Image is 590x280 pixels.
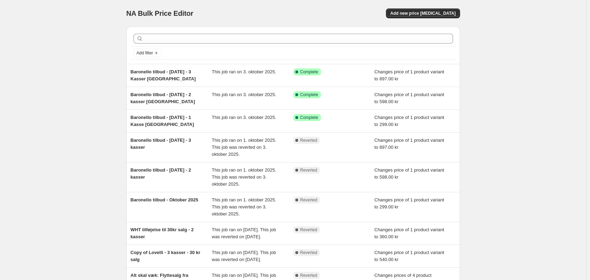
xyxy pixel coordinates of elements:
[212,197,276,216] span: This job ran on 1. oktober 2025. This job was reverted on 3. oktober 2025.
[374,197,444,209] span: Changes price of 1 product variant to 299.00 kr
[374,138,444,150] span: Changes price of 1 product variant to 897.00 kr
[131,115,194,127] span: Baronello tilbud - [DATE] - 1 Kasse [GEOGRAPHIC_DATA]
[133,49,162,57] button: Add filter
[300,115,318,120] span: Complete
[300,197,317,203] span: Reverted
[386,8,460,18] button: Add new price [MEDICAL_DATA]
[212,69,276,74] span: This job ran on 3. oktober 2025.
[300,92,318,98] span: Complete
[131,250,201,262] span: Copy of Lovelli - 3 kasser - 30 kr salg
[212,92,276,97] span: This job ran on 3. oktober 2025.
[212,227,276,239] span: This job ran on [DATE]. This job was reverted on [DATE].
[300,273,317,278] span: Reverted
[212,167,276,187] span: This job ran on 1. oktober 2025. This job was reverted on 3. oktober 2025.
[131,92,195,104] span: Baronello tilbud - [DATE] - 2 kasser [GEOGRAPHIC_DATA]
[131,138,191,150] span: Baronello tilbud - [DATE] - 3 kasser
[212,250,276,262] span: This job ran on [DATE]. This job was reverted on [DATE].
[300,138,317,143] span: Reverted
[374,115,444,127] span: Changes price of 1 product variant to 299.00 kr
[300,69,318,75] span: Complete
[300,227,317,233] span: Reverted
[390,11,455,16] span: Add new price [MEDICAL_DATA]
[374,92,444,104] span: Changes price of 1 product variant to 598.00 kr
[131,167,191,180] span: Baronello tilbud - [DATE] - 2 kasser
[374,250,444,262] span: Changes price of 1 product variant to 540.00 kr
[131,227,194,239] span: WHT tilføjelse til 30kr salg - 2 kasser
[137,50,153,56] span: Add filter
[374,167,444,180] span: Changes price of 1 product variant to 598.00 kr
[300,167,317,173] span: Reverted
[212,138,276,157] span: This job ran on 1. oktober 2025. This job was reverted on 3. oktober 2025.
[300,250,317,255] span: Reverted
[212,115,276,120] span: This job ran on 3. oktober 2025.
[131,69,196,81] span: Baronello tilbud - [DATE] - 3 Kasser [GEOGRAPHIC_DATA]
[126,9,194,17] span: NA Bulk Price Editor
[374,69,444,81] span: Changes price of 1 product variant to 897.00 kr
[374,227,444,239] span: Changes price of 1 product variant to 360.00 kr
[131,197,198,202] span: Baronello tilbud - Oktober 2025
